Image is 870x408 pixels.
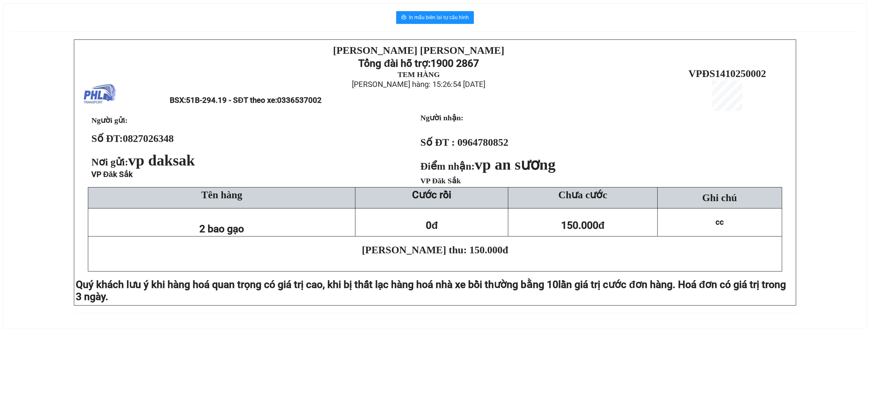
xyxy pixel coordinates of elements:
span: Chưa cước [558,189,607,200]
span: Người gửi: [91,116,128,124]
span: Ghi chú [702,192,737,203]
span: VP Đăk Sắk [420,177,461,185]
span: VP Đăk Sắk [91,170,133,179]
span: 51B-294.19 - SĐT theo xe: [186,96,321,105]
strong: Số ĐT : [420,137,455,148]
span: 2 bao gạo [199,223,244,235]
strong: 1900 2867 [29,42,77,54]
strong: Số ĐT: [91,133,174,144]
strong: Cước rồi [412,189,451,201]
span: 0đ [426,219,438,231]
span: [PERSON_NAME] hàng: 15:26:54 [DATE] [352,80,485,89]
span: In mẫu biên lai tự cấu hình [409,13,469,21]
span: [PERSON_NAME] thu: 150.000đ [362,244,508,256]
span: 0964780852 [457,137,508,148]
span: lần giá trị cước đơn hàng. Hoá đơn có giá trị trong 3 ngày. [76,278,786,303]
img: logo [84,79,116,111]
span: vp an sương [475,156,556,173]
strong: Người nhận: [420,114,463,122]
strong: Điểm nhận: [420,160,555,172]
strong: [PERSON_NAME] [PERSON_NAME] [3,5,87,28]
strong: Tổng đài hỗ trợ: [358,57,431,69]
span: cc [716,218,724,227]
span: VPĐS1410250002 [688,68,766,79]
span: Quý khách lưu ý khi hàng hoá quan trọng có giá trị cao, khi bị thất lạc hàng hoá nhà xe bồi thườn... [76,278,558,291]
span: 150.000đ [561,219,605,231]
strong: TEM HÀNG [397,70,440,79]
span: BSX: [170,96,321,105]
span: printer [401,15,406,21]
span: Nơi gửi: [91,156,197,168]
strong: Tổng đài hỗ trợ: [13,30,72,54]
span: 0336537002 [277,96,322,105]
span: 0827026348 [123,133,174,144]
button: printerIn mẫu biên lai tự cấu hình [396,11,474,24]
strong: [PERSON_NAME] [PERSON_NAME] [333,45,504,56]
strong: 1900 2867 [431,57,479,69]
span: vp daksak [128,152,195,169]
span: Tên hàng [201,189,242,200]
